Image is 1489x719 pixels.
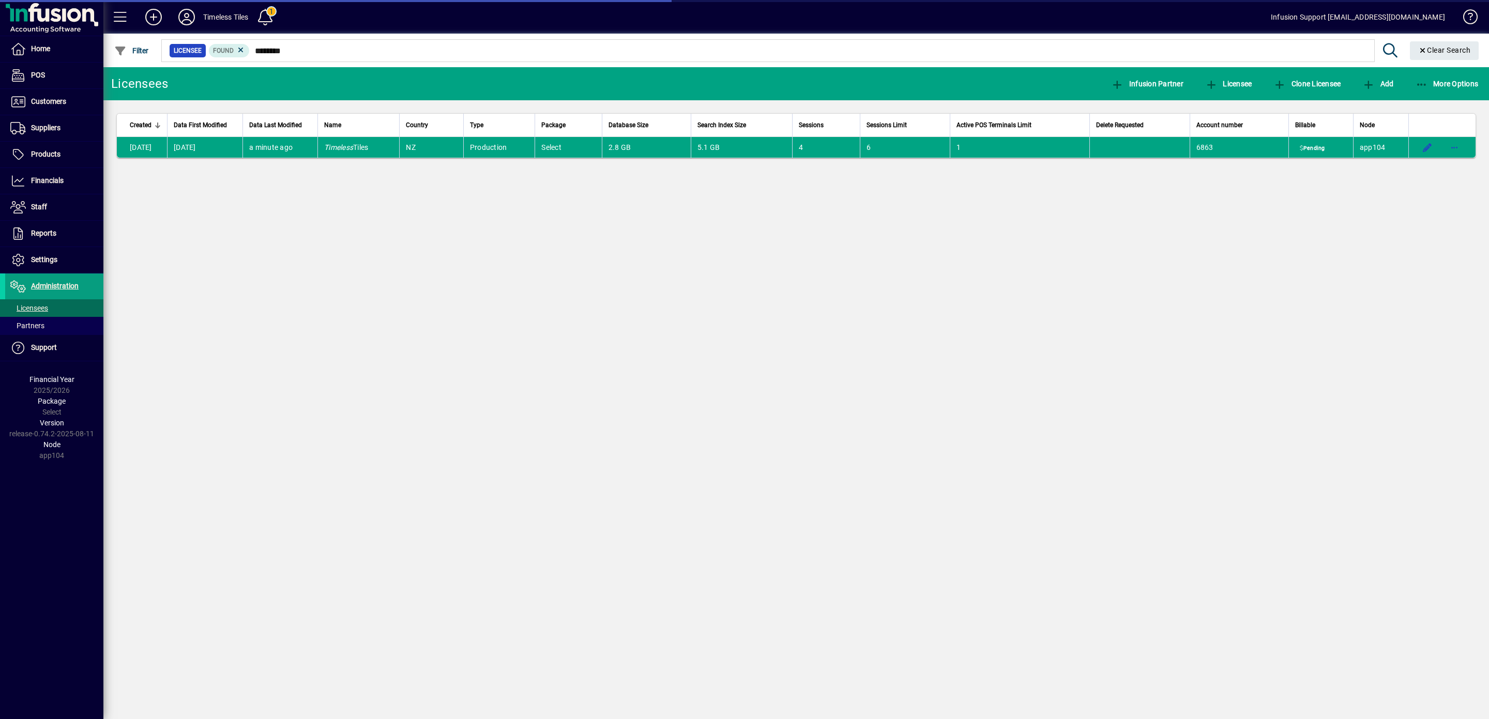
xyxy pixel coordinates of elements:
a: Partners [5,317,103,334]
button: Add [1360,74,1396,93]
div: Node [1360,119,1402,131]
td: a minute ago [242,137,317,158]
div: Account number [1196,119,1282,131]
a: Financials [5,168,103,194]
td: 2.8 GB [602,137,691,158]
div: Data First Modified [174,119,236,131]
span: Database Size [609,119,648,131]
div: Delete Requested [1096,119,1183,131]
span: Name [324,119,341,131]
span: Sessions Limit [867,119,907,131]
div: Type [470,119,529,131]
span: POS [31,71,45,79]
span: Licensees [10,304,48,312]
span: Node [43,440,60,449]
a: Settings [5,247,103,273]
em: Timeless [324,143,353,151]
div: Timeless Tiles [203,9,248,25]
span: Add [1362,80,1393,88]
span: Node [1360,119,1375,131]
span: Created [130,119,151,131]
a: POS [5,63,103,88]
button: Edit [1419,139,1436,156]
a: Home [5,36,103,62]
a: Customers [5,89,103,115]
span: Active POS Terminals Limit [956,119,1031,131]
span: Suppliers [31,124,60,132]
span: Tiles [324,143,368,151]
div: Country [406,119,457,131]
span: Data First Modified [174,119,227,131]
button: Clear [1410,41,1479,60]
div: Sessions [799,119,854,131]
a: Reports [5,221,103,247]
span: Pending [1298,144,1327,152]
div: Name [324,119,393,131]
span: Licensee [174,45,202,56]
span: Clear Search [1418,46,1471,54]
span: Support [31,343,57,351]
div: Database Size [609,119,685,131]
div: Infusion Support [EMAIL_ADDRESS][DOMAIN_NAME] [1271,9,1445,25]
a: Knowledge Base [1455,2,1476,36]
a: Licensees [5,299,103,317]
span: Search Index Size [697,119,746,131]
td: 1 [950,137,1089,158]
td: [DATE] [167,137,242,158]
td: 6 [860,137,950,158]
span: Settings [31,255,57,264]
div: Created [130,119,161,131]
span: Account number [1196,119,1243,131]
span: Infusion Partner [1111,80,1183,88]
span: Found [213,47,234,54]
mat-chip: Found Status: Found [209,44,250,57]
div: Licensees [111,75,168,92]
button: Filter [112,41,151,60]
span: Delete Requested [1096,119,1144,131]
td: 5.1 GB [691,137,793,158]
span: Products [31,150,60,158]
span: Data Last Modified [249,119,302,131]
td: NZ [399,137,463,158]
span: Clone Licensee [1273,80,1341,88]
td: 6863 [1190,137,1288,158]
div: Data Last Modified [249,119,311,131]
span: Home [31,44,50,53]
a: Products [5,142,103,167]
button: Profile [170,8,203,26]
div: Billable [1295,119,1347,131]
a: Support [5,335,103,361]
td: Production [463,137,535,158]
span: Filter [114,47,149,55]
td: [DATE] [117,137,167,158]
span: Billable [1295,119,1315,131]
button: Infusion Partner [1108,74,1186,93]
span: Administration [31,282,79,290]
span: Reports [31,229,56,237]
span: Customers [31,97,66,105]
button: More Options [1413,74,1481,93]
span: Package [38,397,66,405]
button: Clone Licensee [1271,74,1343,93]
button: Licensee [1203,74,1255,93]
span: Partners [10,322,44,330]
div: Search Index Size [697,119,786,131]
span: More Options [1416,80,1479,88]
td: 4 [792,137,860,158]
button: Add [137,8,170,26]
span: Staff [31,203,47,211]
span: Sessions [799,119,824,131]
span: Financial Year [29,375,74,384]
td: Select [535,137,601,158]
span: Package [541,119,566,131]
span: app104.prod.infusionbusinesssoftware.com [1360,143,1386,151]
span: Financials [31,176,64,185]
div: Sessions Limit [867,119,944,131]
button: More options [1446,139,1463,156]
a: Staff [5,194,103,220]
div: Active POS Terminals Limit [956,119,1083,131]
span: Type [470,119,483,131]
span: Country [406,119,428,131]
a: Suppliers [5,115,103,141]
span: Licensee [1205,80,1252,88]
